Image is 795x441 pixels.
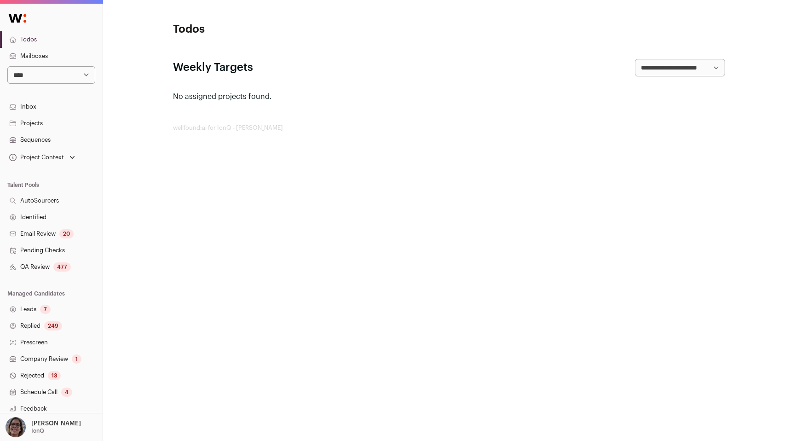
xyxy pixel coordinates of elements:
[7,151,77,164] button: Open dropdown
[173,124,725,132] footer: wellfound:ai for IonQ - [PERSON_NAME]
[173,22,357,37] h1: Todos
[61,388,72,397] div: 4
[72,354,81,364] div: 1
[48,371,61,380] div: 13
[44,321,62,331] div: 249
[6,417,26,437] img: 7265042-medium_jpg
[53,262,71,272] div: 477
[40,305,51,314] div: 7
[4,417,83,437] button: Open dropdown
[173,60,253,75] h2: Weekly Targets
[4,9,31,28] img: Wellfound
[59,229,74,238] div: 20
[31,420,81,427] p: [PERSON_NAME]
[31,427,44,435] p: IonQ
[173,91,725,102] p: No assigned projects found.
[7,154,64,161] div: Project Context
